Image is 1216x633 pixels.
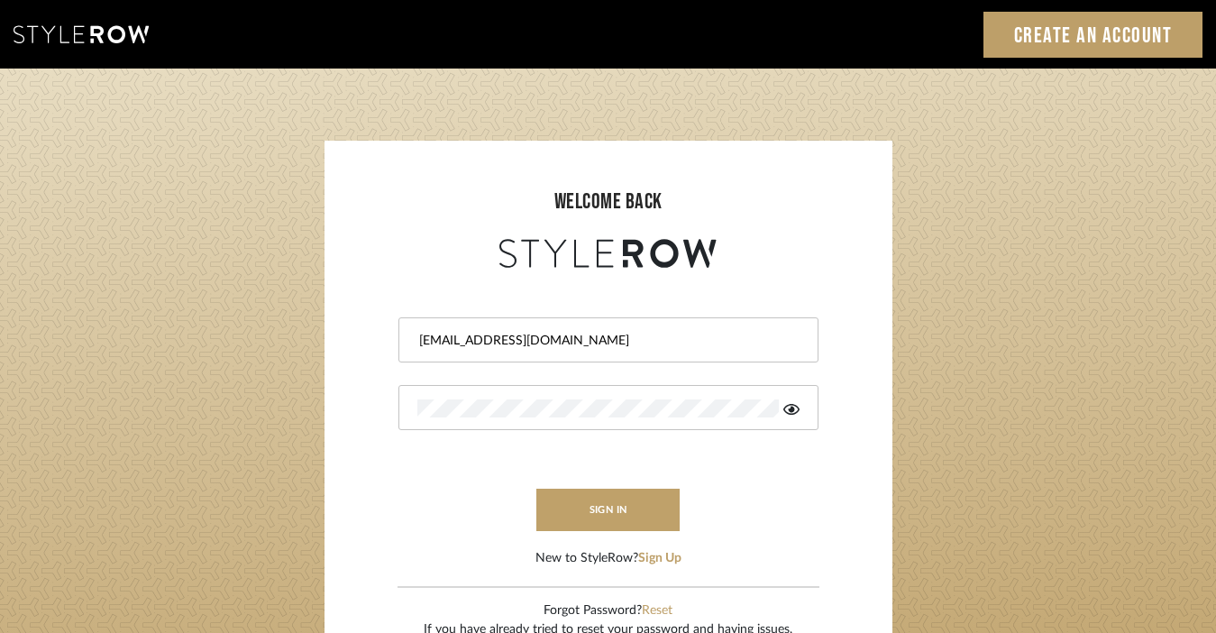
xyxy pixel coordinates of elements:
[424,601,792,620] div: Forgot Password?
[983,12,1203,58] a: Create an Account
[536,489,681,531] button: sign in
[417,332,795,350] input: Email Address
[642,601,672,620] button: Reset
[535,549,681,568] div: New to StyleRow?
[638,549,681,568] button: Sign Up
[343,186,874,218] div: welcome back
